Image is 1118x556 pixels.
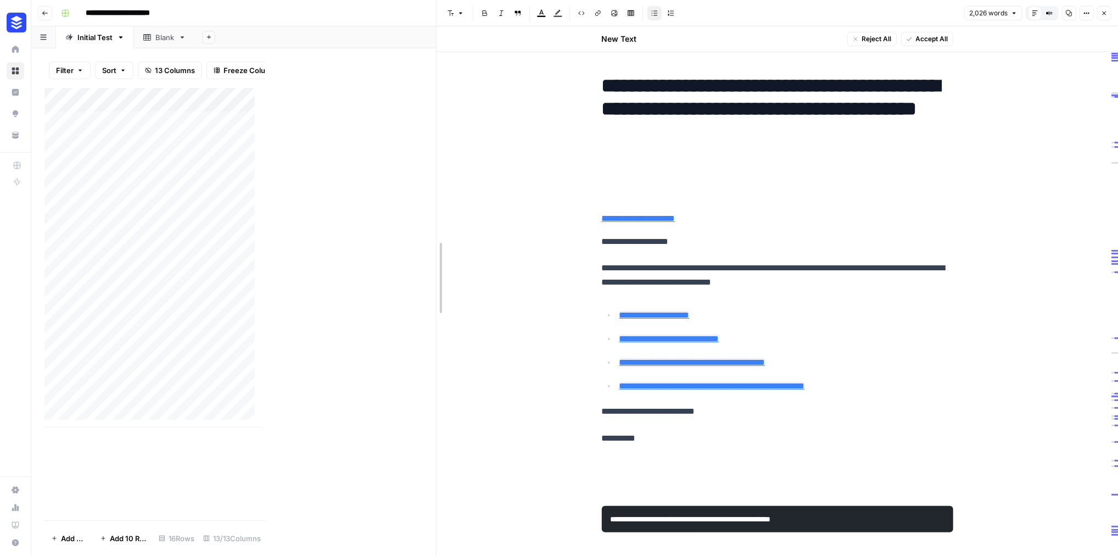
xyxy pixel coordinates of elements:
a: Initial Test [56,26,134,48]
a: Your Data [7,126,24,144]
a: Insights [7,84,24,101]
button: Workspace: Buffer [7,9,24,36]
button: Sort [95,62,133,79]
a: Opportunities [7,105,24,123]
span: Add 10 Rows [110,533,148,544]
div: 16 Rows [154,530,199,547]
a: Blank [134,26,195,48]
a: Learning Hub [7,516,24,534]
a: Home [7,41,24,58]
div: Blank [155,32,174,43]
button: Add 10 Rows [93,530,154,547]
a: Usage [7,499,24,516]
button: 13 Columns [138,62,202,79]
span: Sort [102,65,116,76]
span: Filter [56,65,74,76]
span: Add Row [61,533,87,544]
button: Freeze Columns [206,62,287,79]
img: Buffer Logo [7,13,26,32]
a: Browse [7,62,24,80]
button: Filter [49,62,91,79]
span: Freeze Columns [223,65,280,76]
button: Add Row [44,530,93,547]
span: 13 Columns [155,65,195,76]
div: 13/13 Columns [199,530,265,547]
button: Help + Support [7,534,24,552]
a: Settings [7,481,24,499]
div: Initial Test [77,32,113,43]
